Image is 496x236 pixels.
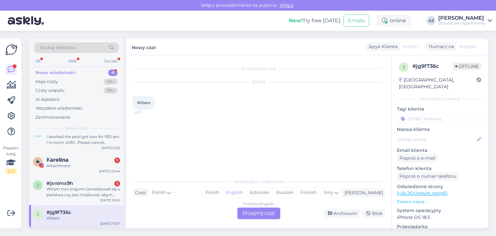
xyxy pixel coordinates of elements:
span: Nowe czaty [65,125,88,131]
div: [PERSON_NAME] [438,16,485,21]
div: Poproś o numer telefonu [397,172,459,181]
div: AZ [427,16,436,25]
div: Try free [DATE]: [289,17,341,25]
div: Witam moi znajomi zameldowali się u państwa czy jest możliwość abym skorzystał z parkingu państwa... [46,186,120,198]
div: Socials [103,57,119,65]
div: [PERSON_NAME] [342,189,383,196]
span: Witam [137,100,150,105]
span: Offline [453,63,481,70]
p: Odwiedzone strony [397,183,483,190]
div: Przejmij czat [237,208,280,219]
div: Archiwum [324,209,360,218]
p: iPhone OS 18.5 [397,214,483,221]
div: Witam [46,215,120,221]
div: [DATE] 16:37 [100,221,120,226]
a: [URL][DOMAIN_NAME] [397,190,448,196]
span: Szukaj klientów [40,44,75,51]
div: Popatrz tutaj [5,145,17,174]
span: j [37,183,39,188]
div: Web [67,57,78,65]
div: Gość [132,189,146,196]
div: English [222,188,246,198]
div: Polish [202,188,222,198]
div: Informacje o kliencie [397,96,483,102]
div: Rozpoczął się czat [132,66,385,71]
span: � [36,159,40,164]
div: Nowe wiadomości [36,70,76,76]
div: 4 [108,70,118,76]
div: online [377,15,411,27]
span: English [460,43,476,50]
div: # jg9f736c [412,62,453,70]
input: Dodać etykietę [397,114,483,123]
span: #jg9f736c [46,209,71,215]
div: [DATE] 9:23 [102,145,120,150]
span: Inny [324,189,333,195]
span: Włącz [278,2,295,8]
div: I booked the pool got two for 930 am. I in room 405C. Please cancel booking and confirm. Thankyou [46,134,120,145]
div: Finnish [297,188,320,198]
div: [DATE] 23:44 [99,169,120,174]
div: 99+ [104,79,118,85]
img: Askly Logo [5,44,17,56]
div: Blok [362,209,385,218]
div: Tłumacz na [426,43,454,50]
div: 1 [114,157,120,163]
div: [DATE] 16:50 [100,198,120,203]
b: New! [289,17,303,24]
span: j [403,65,405,70]
div: Wybierz język i odpowiedz [132,179,385,185]
label: Nowy czat [132,42,156,51]
div: Czaty zespołu [36,87,65,94]
span: Polish [403,43,417,50]
input: Dodaj nazwę [397,136,476,143]
button: Emails [344,15,369,27]
p: Przeglądarka [397,223,483,230]
div: AI Assistant [36,96,59,103]
div: Downtown Apartments [438,21,485,26]
div: Estonian [246,188,273,198]
div: All [34,57,42,65]
p: Tagi klienta [397,106,483,113]
p: Zobacz więcej ... [397,199,483,205]
div: Moje czaty [36,79,58,85]
div: Język Klienta [366,43,398,50]
div: 99+ [104,87,118,94]
div: Poproś o e-mail [397,154,438,163]
span: 𝕂𝕒𝕣𝕠𝕝𝕚𝕟𝕒 [46,157,68,163]
div: Wszystkie wiadomości [36,105,83,112]
span: 16:37 [134,110,159,115]
div: [GEOGRAPHIC_DATA], [GEOGRAPHIC_DATA] [399,77,477,90]
a: [PERSON_NAME]Downtown Apartments [438,16,492,26]
div: Russian [273,188,297,198]
span: j [37,212,39,217]
div: Polish to English [243,201,274,207]
span: #jxnimx9h [46,180,73,186]
p: Telefon klienta [397,165,483,172]
p: System operacyjny [397,207,483,214]
p: Nazwa klienta [397,126,483,133]
p: Email klienta [397,147,483,154]
div: 2 / 3 [5,168,17,174]
div: [DATE] [132,79,385,85]
div: 1 [114,181,120,187]
div: Attachment [46,163,120,169]
span: Polish [152,189,166,196]
div: Zarchiwizowane [36,114,70,121]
